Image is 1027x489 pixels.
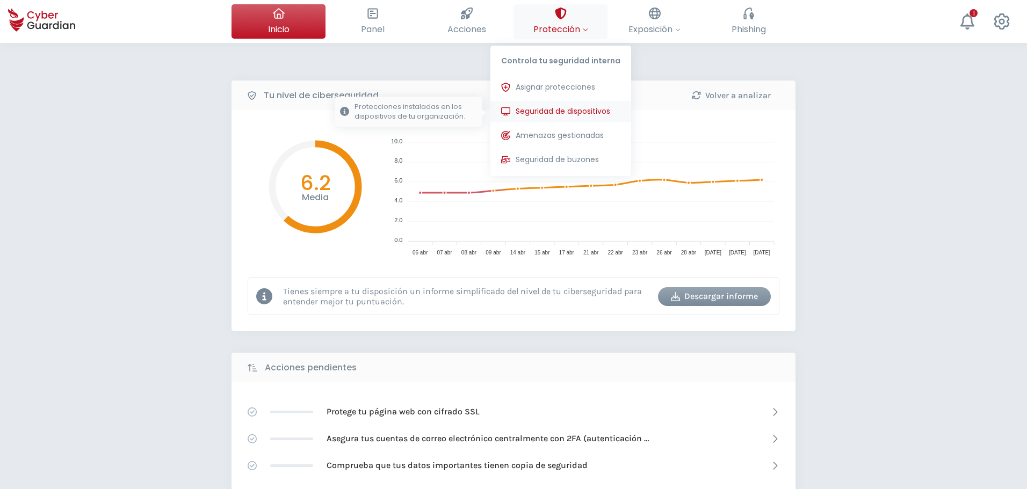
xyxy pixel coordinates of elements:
button: Asignar protecciones [490,77,631,98]
span: Phishing [732,23,766,36]
tspan: [DATE] [729,250,746,256]
p: Protege tu página web con cifrado SSL [327,406,480,418]
p: Asegura tus cuentas de correo electrónico centralmente con 2FA (autenticación de doble factor) [327,433,649,444]
p: Protecciones instaladas en los dispositivos de tu organización. [355,102,477,121]
span: Protección [533,23,588,36]
button: Inicio [232,4,326,39]
span: Panel [361,23,385,36]
tspan: 26 abr [656,250,672,256]
div: Volver a analizar [683,89,779,102]
b: Tu nivel de ciberseguridad [264,89,379,102]
tspan: 6.0 [394,177,402,184]
tspan: 09 abr [486,250,501,256]
button: Volver a analizar [675,86,787,105]
tspan: 07 abr [437,250,452,256]
tspan: [DATE] [754,250,771,256]
button: Amenazas gestionadas [490,125,631,147]
p: Comprueba que tus datos importantes tienen copia de seguridad [327,459,588,471]
span: Asignar protecciones [516,82,595,93]
div: 1 [970,9,978,17]
span: Inicio [268,23,290,36]
button: Seguridad de buzones [490,149,631,171]
button: Descargar informe [658,287,771,306]
tspan: 08 abr [461,250,477,256]
button: Phishing [701,4,795,39]
tspan: 21 abr [583,250,599,256]
tspan: 0.0 [394,237,402,243]
button: Exposición [607,4,701,39]
tspan: 10.0 [391,138,402,144]
span: Seguridad de buzones [516,154,599,165]
button: Acciones [420,4,513,39]
tspan: 28 abr [681,250,697,256]
tspan: 8.0 [394,157,402,164]
tspan: 14 abr [510,250,526,256]
tspan: 23 abr [632,250,648,256]
span: Exposición [628,23,681,36]
tspan: 17 abr [559,250,575,256]
button: Seguridad de dispositivosProtecciones instaladas en los dispositivos de tu organización. [490,101,631,122]
span: Amenazas gestionadas [516,130,604,141]
b: Acciones pendientes [265,361,357,374]
tspan: 15 abr [534,250,550,256]
button: ProtecciónControla tu seguridad internaAsignar proteccionesSeguridad de dispositivosProtecciones ... [513,4,607,39]
button: Panel [326,4,420,39]
tspan: 22 abr [607,250,623,256]
tspan: 4.0 [394,197,402,203]
span: Seguridad de dispositivos [516,106,610,117]
p: Tienes siempre a tu disposición un informe simplificado del nivel de tu ciberseguridad para enten... [283,286,650,306]
span: Acciones [447,23,486,36]
tspan: 2.0 [394,217,402,223]
tspan: [DATE] [705,250,722,256]
p: Controla tu seguridad interna [490,46,631,71]
tspan: 06 abr [413,250,428,256]
div: Descargar informe [666,290,763,303]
